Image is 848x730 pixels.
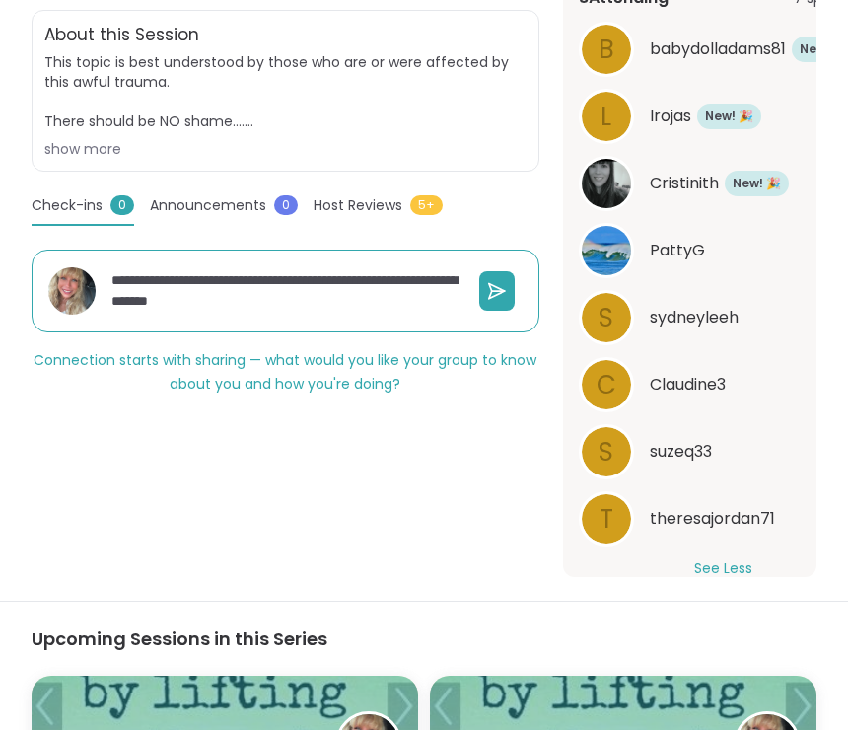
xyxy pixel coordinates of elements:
[599,299,613,337] span: s
[274,195,298,215] span: 0
[48,267,96,315] img: MarciLotter
[600,500,613,539] span: t
[32,195,103,216] span: Check-ins
[34,350,536,394] span: Connection starts with sharing — what would you like your group to know about you and how you're ...
[150,195,266,216] span: Announcements
[650,172,719,195] span: Cristinith
[597,366,616,404] span: C
[650,440,712,464] span: suzeq33
[110,195,134,215] span: 0
[650,105,691,128] span: lrojas
[582,226,631,275] img: PattyG
[650,507,775,531] span: theresajordan71
[650,306,739,329] span: sydneyleeh
[410,195,443,215] span: 5+
[599,433,613,472] span: s
[314,195,402,216] span: Host Reviews
[582,159,631,208] img: Cristinith
[599,31,614,69] span: b
[44,139,527,159] div: show more
[650,239,705,262] span: PattyG
[650,373,726,397] span: Claudine3
[800,40,848,57] span: New! 🎉
[44,23,199,48] h2: About this Session
[32,625,816,652] h3: Upcoming Sessions in this Series
[601,98,611,136] span: l
[694,558,752,579] button: See Less
[44,52,527,131] span: This topic is best understood by those who are or were affected by this awful trauma. There shoul...
[733,175,781,191] span: New! 🎉
[705,108,753,124] span: New! 🎉
[650,37,786,61] span: babydolladams81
